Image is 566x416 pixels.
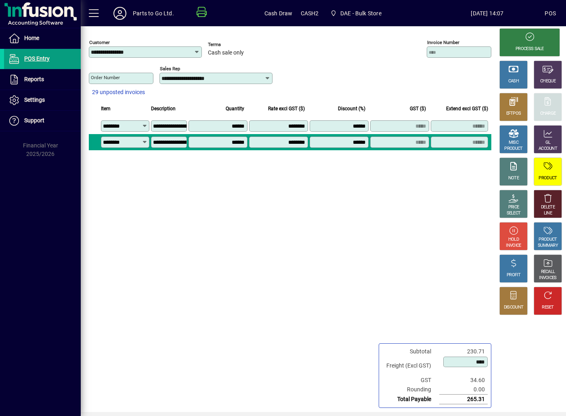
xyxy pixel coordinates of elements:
[544,210,552,216] div: LINE
[4,90,81,110] a: Settings
[539,275,556,281] div: INVOICES
[506,111,521,117] div: EFTPOS
[538,243,558,249] div: SUMMARY
[24,76,44,82] span: Reports
[508,237,519,243] div: HOLD
[508,175,519,181] div: NOTE
[508,78,519,84] div: CASH
[89,85,148,100] button: 29 unposted invoices
[446,104,488,113] span: Extend excl GST ($)
[340,7,382,20] span: DAE - Bulk Store
[430,7,545,20] span: [DATE] 14:07
[226,104,244,113] span: Quantity
[539,237,557,243] div: PRODUCT
[24,97,45,103] span: Settings
[107,6,133,21] button: Profile
[541,204,555,210] div: DELETE
[545,7,556,20] div: POS
[382,385,439,395] td: Rounding
[4,28,81,48] a: Home
[539,175,557,181] div: PRODUCT
[540,111,556,117] div: CHARGE
[507,210,521,216] div: SELECT
[508,204,519,210] div: PRICE
[208,50,244,56] span: Cash sale only
[264,7,293,20] span: Cash Draw
[507,272,520,278] div: PROFIT
[24,35,39,41] span: Home
[24,55,50,62] span: POS Entry
[516,46,544,52] div: PROCESS SALE
[338,104,365,113] span: Discount (%)
[410,104,426,113] span: GST ($)
[92,88,145,97] span: 29 unposted invoices
[509,140,518,146] div: MISC
[91,75,120,80] mat-label: Order number
[208,42,256,47] span: Terms
[439,347,488,356] td: 230.71
[160,66,180,71] mat-label: Sales rep
[427,40,459,45] mat-label: Invoice number
[504,305,523,311] div: DISCOUNT
[382,356,439,376] td: Freight (Excl GST)
[439,385,488,395] td: 0.00
[382,376,439,385] td: GST
[541,269,555,275] div: RECALL
[545,140,551,146] div: GL
[382,347,439,356] td: Subtotal
[439,376,488,385] td: 34.60
[268,104,305,113] span: Rate excl GST ($)
[301,7,319,20] span: CASH2
[327,6,384,21] span: DAE - Bulk Store
[539,146,557,152] div: ACCOUNT
[542,305,554,311] div: RESET
[504,146,522,152] div: PRODUCT
[151,104,176,113] span: Description
[89,40,110,45] mat-label: Customer
[382,395,439,404] td: Total Payable
[24,117,44,124] span: Support
[540,78,556,84] div: CHEQUE
[101,104,111,113] span: Item
[506,243,521,249] div: INVOICE
[4,111,81,131] a: Support
[133,7,174,20] div: Parts to Go Ltd.
[439,395,488,404] td: 265.31
[4,69,81,90] a: Reports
